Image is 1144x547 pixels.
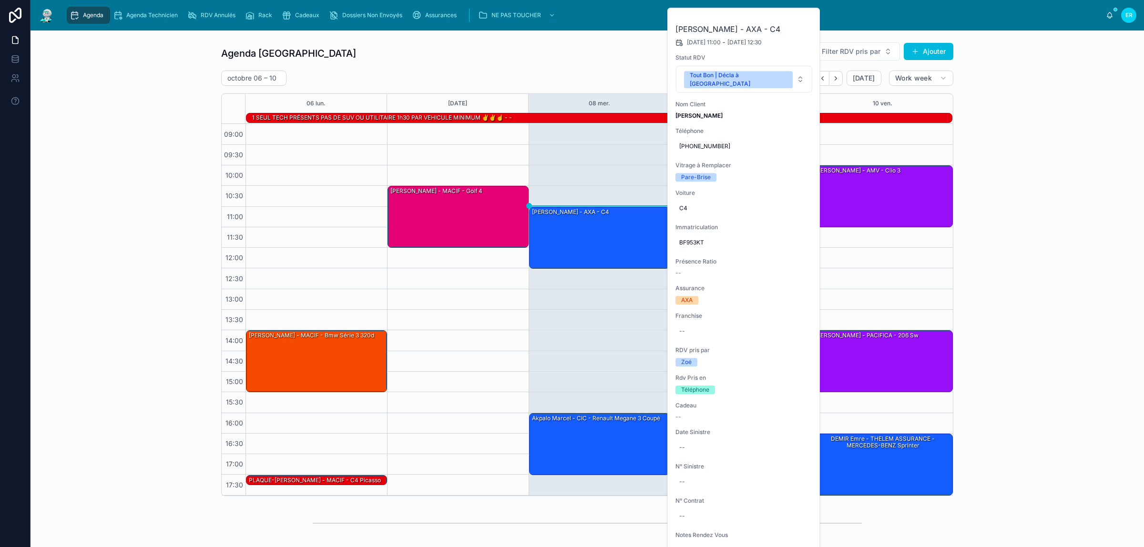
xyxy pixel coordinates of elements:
span: ER [1125,11,1133,19]
span: BF953KT [679,239,809,246]
span: 12:00 [223,253,245,262]
a: RDV Annulés [184,7,242,24]
span: [PHONE_NUMBER] [679,142,809,150]
div: -- [679,512,685,520]
div: DEMIR Emre - THELEM ASSURANCE - MERCEDES-BENZ Sprinter [812,434,952,495]
span: 15:00 [224,377,245,385]
span: RDV Annulés [201,11,235,19]
span: Rdv Pris en [675,374,813,382]
span: 14:30 [223,357,245,365]
div: PLAQUE-[PERSON_NAME] - MACIF - C4 Picasso [246,476,387,485]
div: 1 SEUL TECH PRÉSENTS PAS DE SUV OU UTILITAIRE 1h30 PAR VEHICULE MINIMUM ✌️✌️☝️ - - [251,113,513,122]
span: Vitrage à Remplacer [675,162,813,169]
button: Next [829,71,843,86]
button: [DATE] [448,94,467,113]
a: Agenda Technicien [110,7,184,24]
div: [PERSON_NAME] - MACIF - Bmw série 3 320d [246,331,387,392]
span: Agenda [83,11,103,19]
span: RDV pris par [675,346,813,354]
div: [PERSON_NAME] - MACIF - Bmw série 3 320d [248,331,375,340]
img: App logo [38,8,55,23]
div: [PERSON_NAME] - PACIFICA - 206 sw [812,331,952,392]
div: [PERSON_NAME] - PACIFICA - 206 sw [814,331,919,340]
span: 12:30 [223,274,245,283]
span: Work week [895,74,932,82]
span: Nom Client [675,101,813,108]
span: Rack [258,11,272,19]
div: [PERSON_NAME] - MACIF - Golf 4 [389,187,483,195]
span: C4 [679,204,809,212]
span: N° Contrat [675,497,813,505]
div: [PERSON_NAME] - MACIF - Golf 4 [388,186,528,247]
a: Agenda [67,7,110,24]
div: Téléphone [681,385,709,394]
span: Présence Ratio [675,258,813,265]
span: 15:30 [224,398,245,406]
span: Téléphone [675,127,813,135]
div: -- [679,444,685,451]
button: [DATE] [847,71,881,86]
span: - [723,39,725,46]
span: NE PAS TOUCHER [491,11,541,19]
div: [PERSON_NAME] - AXA - C4 [530,207,670,268]
button: Select Button [676,66,812,92]
span: N° Sinistre [675,463,813,470]
span: Assurances [425,11,457,19]
div: scrollable content [63,5,1106,26]
a: NE PAS TOUCHER [475,7,560,24]
div: [PERSON_NAME] - AMV - clio 3 [814,166,901,175]
div: -- [679,478,685,486]
button: Select Button [814,42,900,61]
button: Work week [889,71,953,86]
h1: Agenda [GEOGRAPHIC_DATA] [221,47,356,60]
strong: [PERSON_NAME] [675,112,723,119]
div: Pare-Brise [681,173,711,182]
h2: octobre 06 – 10 [227,73,276,83]
span: [DATE] [853,74,875,82]
div: [PERSON_NAME] - AMV - clio 3 [812,166,952,227]
span: Voiture [675,189,813,197]
a: Rack [242,7,279,24]
div: PLAQUE-[PERSON_NAME] - MACIF - C4 Picasso [248,476,382,485]
div: -- [679,327,685,335]
div: 1 SEUL TECH PRÉSENTS PAS DE SUV OU UTILITAIRE 1h30 PAR VEHICULE MINIMUM ✌️✌️☝️ - - [251,113,513,122]
span: 11:00 [225,213,245,221]
span: 09:00 [222,130,245,138]
span: Immatriculation [675,223,813,231]
span: 13:00 [223,295,245,303]
div: DEMIR Emre - THELEM ASSURANCE - MERCEDES-BENZ Sprinter [814,435,952,450]
div: AXA [681,296,693,304]
span: 13:30 [223,315,245,324]
button: 10 ven. [873,94,892,113]
span: Date Sinistre [675,428,813,436]
span: Dossiers Non Envoyés [342,11,402,19]
span: -- [675,413,681,421]
span: Franchise [675,312,813,320]
span: Assurance [675,284,813,292]
button: 06 lun. [306,94,326,113]
span: 10:00 [223,171,245,179]
span: Statut RDV [675,54,813,61]
button: Ajouter [904,43,953,60]
span: 09:30 [222,151,245,159]
div: Akpalo Marcel - CIC - Renault Megane 3 coupé [530,414,670,475]
span: Cadeaux [295,11,319,19]
span: 16:00 [223,419,245,427]
span: 17:30 [224,481,245,489]
a: Cadeaux [279,7,326,24]
span: 11:30 [225,233,245,241]
a: Dossiers Non Envoyés [326,7,409,24]
span: [DATE] 12:30 [727,39,762,46]
span: 14:00 [223,336,245,344]
span: -- [675,269,681,277]
button: Back [816,71,829,86]
div: Tout Bon | Décla à [GEOGRAPHIC_DATA] [690,71,787,88]
a: Assurances [409,7,463,24]
span: 10:30 [223,192,245,200]
span: Cadeau [675,402,813,409]
span: Filter RDV pris par [822,47,880,56]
